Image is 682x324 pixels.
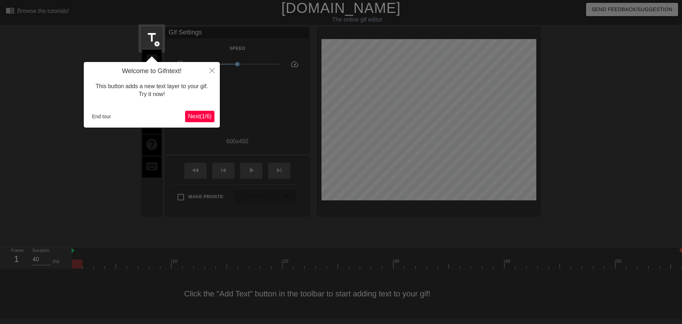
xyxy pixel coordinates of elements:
[89,75,214,106] div: This button adds a new text layer to your gif. Try it now!
[185,111,214,122] button: Next
[204,62,220,78] button: Close
[89,111,114,122] button: End tour
[188,113,212,119] span: Next ( 1 / 6 )
[89,67,214,75] h4: Welcome to Gifntext!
